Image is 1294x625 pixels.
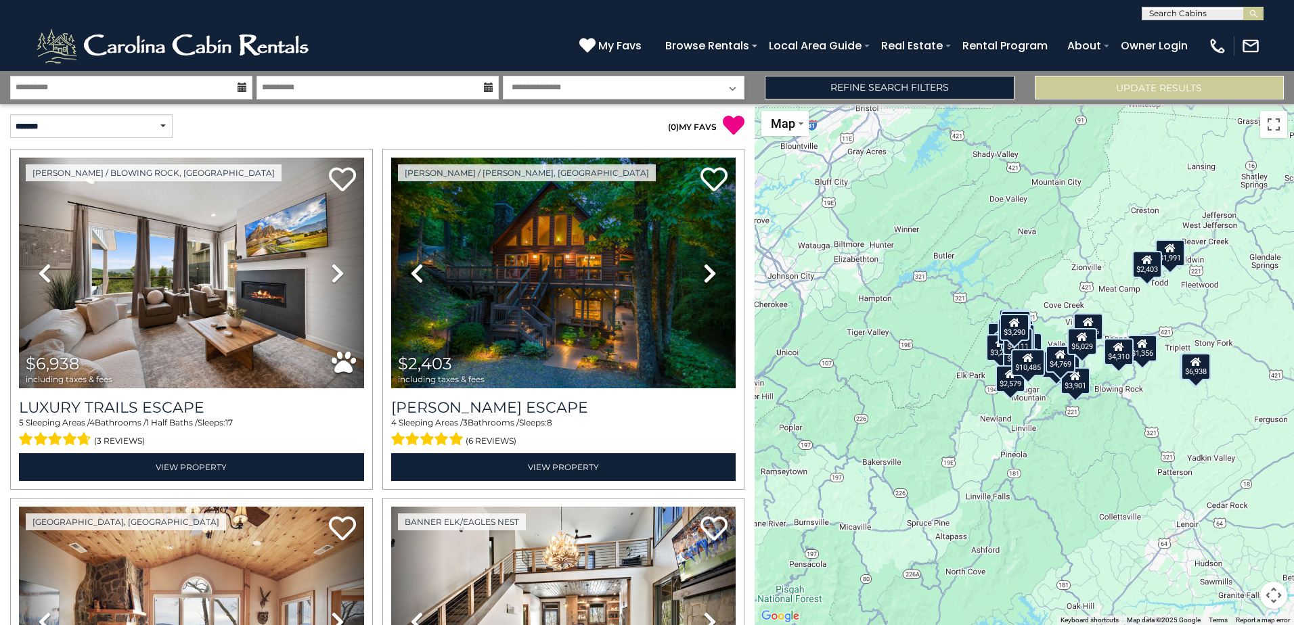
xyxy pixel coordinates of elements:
a: [GEOGRAPHIC_DATA], [GEOGRAPHIC_DATA] [26,513,226,530]
a: [PERSON_NAME] Escape [391,398,736,417]
a: Owner Login [1114,34,1195,57]
div: $2,103 [1012,333,1042,360]
a: Browse Rentals [659,34,756,57]
span: 5 [19,417,24,427]
div: $3,473 [1001,310,1031,338]
a: Open this area in Google Maps (opens a new window) [758,607,803,625]
a: View Property [391,453,736,481]
div: $5,701 [1180,353,1210,380]
span: $6,938 [26,354,79,373]
div: $5,029 [1067,328,1097,355]
img: thumbnail_168627805.jpeg [391,158,736,388]
div: $4,769 [1046,346,1075,373]
a: Add to favorites [329,515,356,544]
button: Map camera controls [1260,582,1287,609]
a: [PERSON_NAME] / Blowing Rock, [GEOGRAPHIC_DATA] [26,164,282,181]
img: thumbnail_168695581.jpeg [19,158,364,388]
a: View Property [19,453,364,481]
div: $2,403 [1132,251,1161,278]
div: $3,290 [1000,314,1029,341]
span: (3 reviews) [94,432,145,450]
a: My Favs [579,37,645,55]
a: Real Estate [874,34,950,57]
div: $4,100 [997,318,1027,345]
span: including taxes & fees [398,375,485,384]
div: $4,111 [1003,328,1033,355]
a: [PERSON_NAME] / [PERSON_NAME], [GEOGRAPHIC_DATA] [398,164,656,181]
div: $1,776 [1004,324,1034,351]
div: $1,356 [1128,335,1157,362]
div: $2,620 [1180,353,1209,380]
img: mail-regular-white.png [1241,37,1260,55]
span: 8 [547,417,552,427]
span: 0 [671,122,676,132]
div: $3,260 [986,334,1016,361]
div: $1,441 [999,309,1029,336]
div: $4,296 [1073,313,1102,340]
div: Sleeping Areas / Bathrooms / Sleeps: [19,417,364,449]
a: Terms (opens in new tab) [1209,616,1228,624]
a: Add to favorites [700,166,728,195]
a: (0)MY FAVS [668,122,717,132]
img: White-1-2.png [34,26,315,66]
a: Local Area Guide [762,34,868,57]
span: including taxes & fees [26,375,112,384]
div: $2,579 [996,365,1025,392]
span: Map data ©2025 Google [1127,616,1201,624]
span: Map [771,116,795,131]
a: Refine Search Filters [765,76,1014,99]
a: About [1061,34,1108,57]
div: $4,310 [1103,338,1133,365]
img: Google [758,607,803,625]
span: $2,403 [398,354,452,373]
button: Change map style [761,111,809,136]
span: 1 Half Baths / [146,417,198,427]
div: $3,901 [1061,367,1090,394]
span: My Favs [598,37,642,54]
span: 4 [391,417,397,427]
div: Sleeping Areas / Bathrooms / Sleeps: [391,417,736,449]
span: ( ) [668,122,679,132]
div: $10,485 [1010,349,1044,376]
img: phone-regular-white.png [1208,37,1227,55]
a: Report a map error [1236,616,1290,624]
span: 17 [225,417,233,427]
button: Keyboard shortcuts [1061,616,1119,625]
h3: Todd Escape [391,398,736,417]
a: Add to favorites [700,515,728,544]
a: Banner Elk/Eagles Nest [398,513,526,530]
button: Toggle fullscreen view [1260,111,1287,138]
button: Update Results [1035,76,1284,99]
span: (6 reviews) [466,432,516,450]
div: $1,991 [1155,239,1184,267]
a: Rental Program [956,34,1054,57]
a: Luxury Trails Escape [19,398,364,417]
span: 3 [463,417,468,427]
span: 4 [89,417,95,427]
div: $6,938 [1181,353,1211,380]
